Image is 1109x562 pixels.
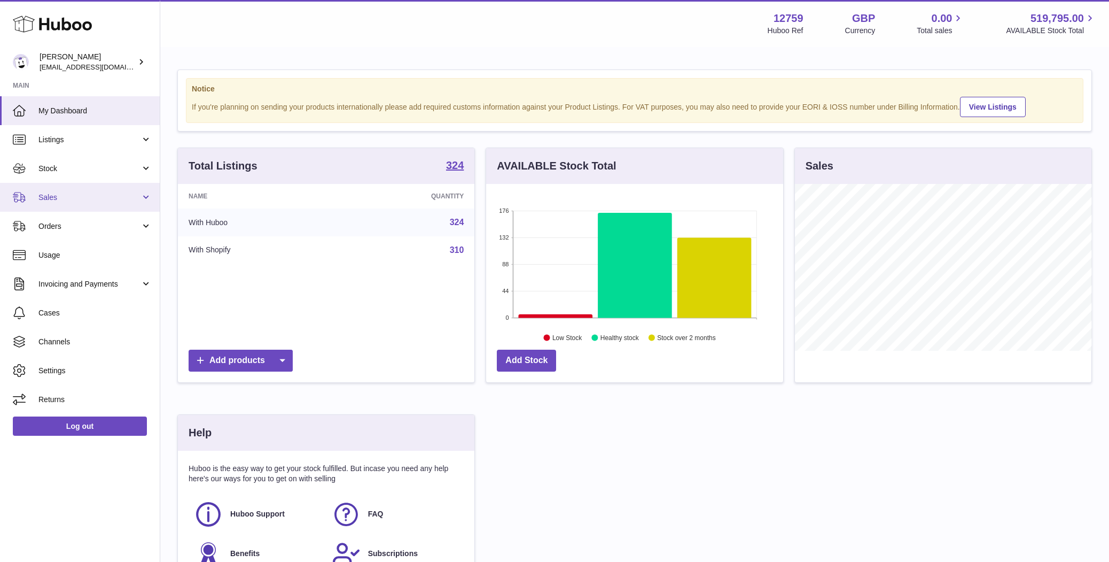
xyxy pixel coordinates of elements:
h3: AVAILABLE Stock Total [497,159,616,173]
text: 176 [499,207,509,214]
h3: Sales [806,159,833,173]
h3: Total Listings [189,159,257,173]
span: Orders [38,221,140,232]
text: 0 [506,314,509,321]
span: Stock [38,164,140,174]
a: 324 [450,218,464,227]
a: Log out [13,417,147,436]
strong: GBP [852,11,875,26]
span: Cases [38,308,152,318]
span: Returns [38,395,152,405]
span: Usage [38,250,152,260]
p: Huboo is the easy way to get your stock fulfilled. But incase you need any help here's our ways f... [189,464,464,484]
td: With Shopify [178,236,338,264]
span: Invoicing and Payments [38,279,140,289]
a: Add Stock [497,350,556,372]
img: sofiapanwar@unndr.com [13,54,29,70]
a: Add products [189,350,293,372]
span: Settings [38,366,152,376]
a: 310 [450,245,464,255]
span: My Dashboard [38,106,152,116]
td: With Huboo [178,209,338,236]
strong: Notice [192,84,1077,94]
text: 44 [503,288,509,294]
div: If you're planning on sending your products internationally please add required customs informati... [192,95,1077,117]
text: Stock over 2 months [658,334,716,342]
span: Benefits [230,549,260,559]
span: 0.00 [932,11,952,26]
span: Subscriptions [368,549,418,559]
th: Name [178,184,338,209]
div: Huboo Ref [768,26,803,36]
text: Healthy stock [600,334,639,342]
text: Low Stock [552,334,582,342]
span: Listings [38,135,140,145]
text: 132 [499,234,509,241]
span: [EMAIL_ADDRESS][DOMAIN_NAME] [40,63,157,71]
a: 519,795.00 AVAILABLE Stock Total [1006,11,1096,36]
a: View Listings [960,97,1026,117]
a: Huboo Support [194,500,321,529]
a: 0.00 Total sales [917,11,964,36]
div: [PERSON_NAME] [40,52,136,72]
h3: Help [189,426,212,440]
strong: 324 [446,160,464,171]
text: 88 [503,261,509,267]
span: FAQ [368,509,384,519]
a: FAQ [332,500,459,529]
span: AVAILABLE Stock Total [1006,26,1096,36]
span: Sales [38,193,140,203]
strong: 12759 [774,11,803,26]
div: Currency [845,26,876,36]
span: 519,795.00 [1030,11,1084,26]
th: Quantity [338,184,474,209]
span: Total sales [917,26,964,36]
span: Huboo Support [230,509,285,519]
a: 324 [446,160,464,173]
span: Channels [38,337,152,347]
